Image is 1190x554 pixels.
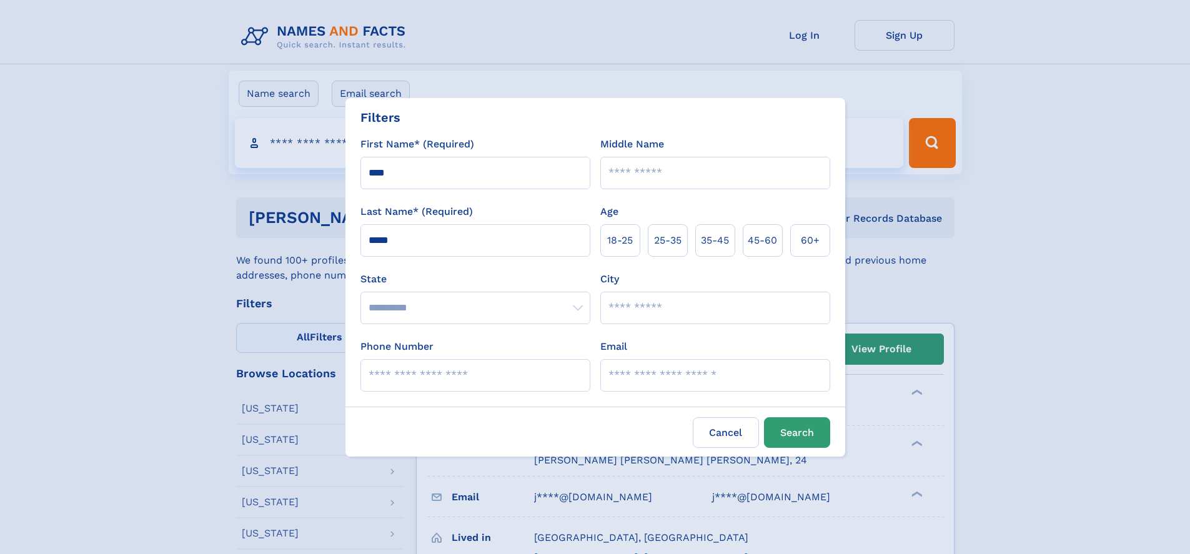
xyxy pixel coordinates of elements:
label: Phone Number [360,339,434,354]
label: Age [600,204,618,219]
span: 25‑35 [654,233,682,248]
span: 60+ [801,233,820,248]
label: City [600,272,619,287]
label: Last Name* (Required) [360,204,473,219]
span: 45‑60 [748,233,777,248]
label: State [360,272,590,287]
label: Middle Name [600,137,664,152]
label: Email [600,339,627,354]
label: First Name* (Required) [360,137,474,152]
span: 18‑25 [607,233,633,248]
label: Cancel [693,417,759,448]
div: Filters [360,108,400,127]
button: Search [764,417,830,448]
span: 35‑45 [701,233,729,248]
